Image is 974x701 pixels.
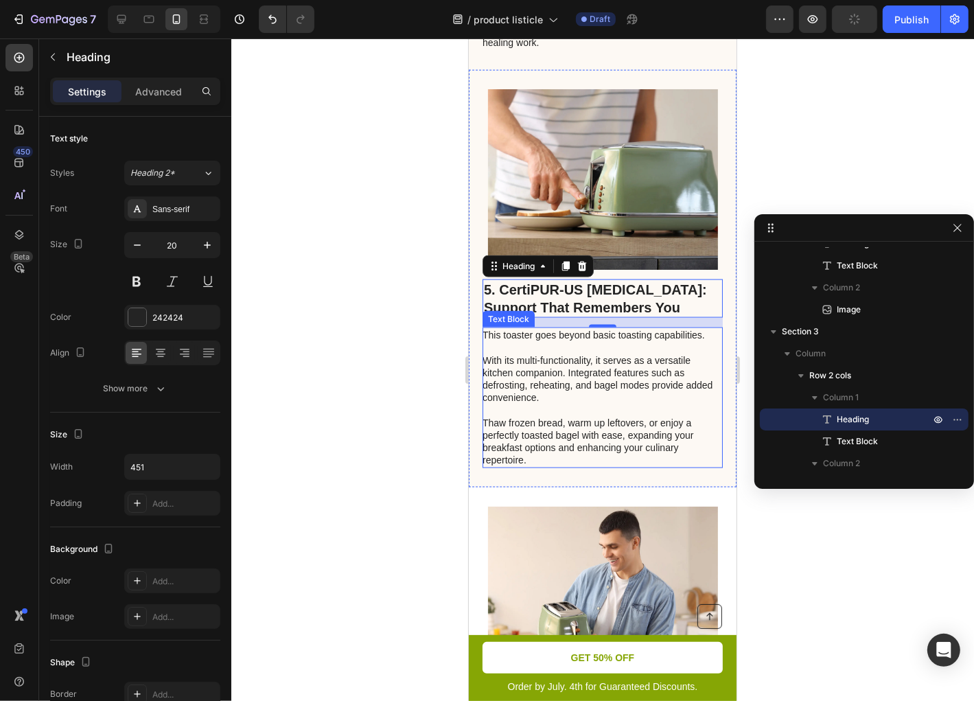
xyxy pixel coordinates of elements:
[152,611,217,623] div: Add...
[50,167,74,179] div: Styles
[782,325,819,338] span: Section 3
[152,689,217,701] div: Add...
[50,610,74,623] div: Image
[590,13,610,25] span: Draft
[823,281,860,295] span: Column 2
[50,203,67,215] div: Font
[259,5,314,33] div: Undo/Redo
[796,347,826,360] span: Column
[50,311,71,323] div: Color
[927,634,960,667] div: Open Intercom Messenger
[837,435,878,448] span: Text Block
[130,167,175,179] span: Heading 2*
[13,146,33,157] div: 450
[125,455,220,479] input: Auto
[50,688,77,700] div: Border
[50,497,82,509] div: Padding
[809,369,851,382] span: Row 2 cols
[50,133,88,145] div: Text style
[90,11,96,27] p: 7
[68,84,106,99] p: Settings
[10,251,33,262] div: Beta
[837,259,878,273] span: Text Block
[152,575,217,588] div: Add...
[135,84,182,99] p: Advanced
[894,12,929,27] div: Publish
[474,12,543,27] span: product listicle
[67,49,215,65] p: Heading
[124,161,220,185] button: Heading 2*
[50,344,89,363] div: Align
[50,426,86,444] div: Size
[50,376,220,401] button: Show more
[823,457,860,470] span: Column 2
[50,575,71,587] div: Color
[5,5,102,33] button: 7
[837,413,869,426] span: Heading
[467,12,471,27] span: /
[883,5,940,33] button: Publish
[50,654,94,672] div: Shape
[152,498,217,510] div: Add...
[104,382,167,395] div: Show more
[469,38,737,701] iframe: Design area
[152,203,217,216] div: Sans-serif
[837,303,861,317] span: Image
[152,312,217,324] div: 242424
[50,461,73,473] div: Width
[50,235,86,254] div: Size
[823,391,859,404] span: Column 1
[50,540,117,559] div: Background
